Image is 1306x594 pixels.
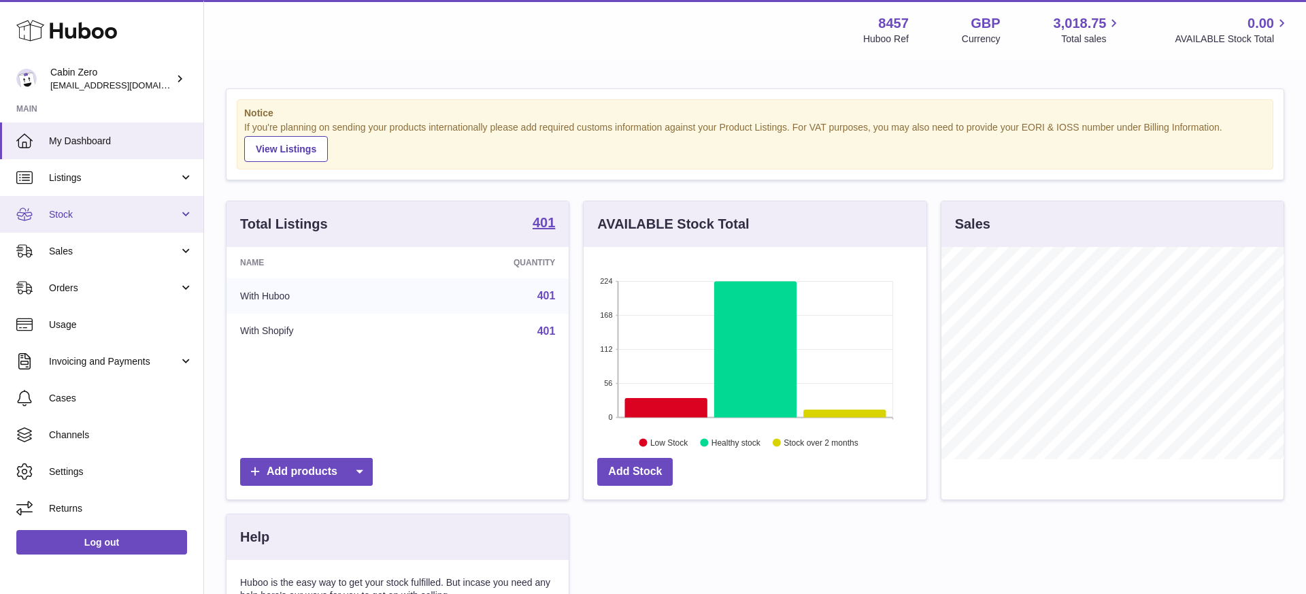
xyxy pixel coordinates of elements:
th: Name [227,247,411,278]
span: 3,018.75 [1054,14,1107,33]
div: Huboo Ref [863,33,909,46]
span: [EMAIL_ADDRESS][DOMAIN_NAME] [50,80,200,90]
span: AVAILABLE Stock Total [1175,33,1290,46]
span: Cases [49,392,193,405]
strong: GBP [971,14,1000,33]
strong: 401 [533,216,555,229]
span: Returns [49,502,193,515]
text: 112 [600,345,612,353]
h3: Help [240,528,269,546]
a: Add products [240,458,373,486]
span: Invoicing and Payments [49,355,179,368]
a: 401 [537,290,556,301]
a: 401 [537,325,556,337]
span: Listings [49,171,179,184]
text: Low Stock [650,438,688,447]
span: Sales [49,245,179,258]
a: View Listings [244,136,328,162]
th: Quantity [411,247,569,278]
div: Cabin Zero [50,66,173,92]
h3: Total Listings [240,215,328,233]
h3: AVAILABLE Stock Total [597,215,749,233]
strong: Notice [244,107,1266,120]
a: Log out [16,530,187,555]
a: Add Stock [597,458,673,486]
span: Settings [49,465,193,478]
text: Healthy stock [711,438,761,447]
text: 0 [609,413,613,421]
text: 56 [605,379,613,387]
td: With Huboo [227,278,411,314]
a: 3,018.75 Total sales [1054,14,1122,46]
div: Currency [962,33,1001,46]
a: 0.00 AVAILABLE Stock Total [1175,14,1290,46]
span: Usage [49,318,193,331]
h3: Sales [955,215,990,233]
img: huboo@cabinzero.com [16,69,37,89]
text: 224 [600,277,612,285]
div: If you're planning on sending your products internationally please add required customs informati... [244,121,1266,162]
td: With Shopify [227,314,411,349]
span: My Dashboard [49,135,193,148]
text: Stock over 2 months [784,438,858,447]
span: Stock [49,208,179,221]
span: Orders [49,282,179,295]
text: 168 [600,311,612,319]
span: Total sales [1061,33,1122,46]
span: Channels [49,429,193,442]
span: 0.00 [1248,14,1274,33]
strong: 8457 [878,14,909,33]
a: 401 [533,216,555,232]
